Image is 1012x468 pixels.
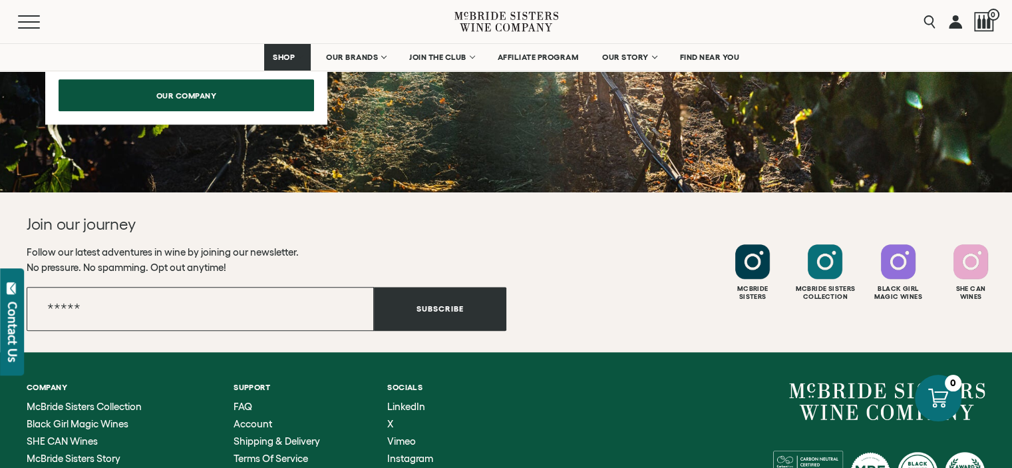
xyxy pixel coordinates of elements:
[27,453,120,464] span: McBride Sisters Story
[401,44,482,71] a: JOIN THE CLUB
[6,302,19,362] div: Contact Us
[387,419,433,429] a: X
[718,244,787,301] a: Follow McBride Sisters on Instagram McbrideSisters
[387,401,425,412] span: LinkedIn
[387,401,433,412] a: LinkedIn
[27,244,506,275] p: Follow our latest adventures in wine by joining our newsletter. No pressure. No spamming. Opt out...
[987,9,999,21] span: 0
[945,375,961,391] div: 0
[498,53,579,62] span: AFFILIATE PROGRAM
[234,401,252,412] span: FAQ
[489,44,588,71] a: AFFILIATE PROGRAM
[27,419,184,429] a: Black Girl Magic Wines
[234,418,272,429] span: Account
[27,401,142,412] span: McBride Sisters Collection
[18,15,66,29] button: Mobile Menu Trigger
[789,383,985,420] a: McBride Sisters Wine Company
[234,436,337,447] a: Shipping & Delivery
[234,419,337,429] a: Account
[27,436,184,447] a: SHE CAN Wines
[387,435,416,447] span: Vimeo
[387,418,393,429] span: X
[273,53,295,62] span: SHOP
[326,53,378,62] span: OUR BRANDS
[234,453,337,464] a: Terms of Service
[234,453,308,464] span: Terms of Service
[593,44,665,71] a: OUR STORY
[602,53,649,62] span: OUR STORY
[864,244,933,301] a: Follow Black Girl Magic Wines on Instagram Black GirlMagic Wines
[27,287,374,331] input: Email
[936,285,1005,301] div: She Can Wines
[317,44,394,71] a: OUR BRANDS
[374,287,506,331] button: Subscribe
[790,285,860,301] div: Mcbride Sisters Collection
[27,401,184,412] a: McBride Sisters Collection
[790,244,860,301] a: Follow McBride Sisters Collection on Instagram Mcbride SistersCollection
[864,285,933,301] div: Black Girl Magic Wines
[387,453,433,464] span: Instagram
[27,435,98,447] span: SHE CAN Wines
[409,53,466,62] span: JOIN THE CLUB
[59,79,314,111] a: our company
[133,83,240,109] span: our company
[936,244,1005,301] a: Follow SHE CAN Wines on Instagram She CanWines
[27,453,184,464] a: McBride Sisters Story
[387,453,433,464] a: Instagram
[27,418,128,429] span: Black Girl Magic Wines
[718,285,787,301] div: Mcbride Sisters
[387,436,433,447] a: Vimeo
[671,44,749,71] a: FIND NEAR YOU
[264,44,311,71] a: SHOP
[234,435,320,447] span: Shipping & Delivery
[234,401,337,412] a: FAQ
[27,214,458,235] h2: Join our journey
[680,53,740,62] span: FIND NEAR YOU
